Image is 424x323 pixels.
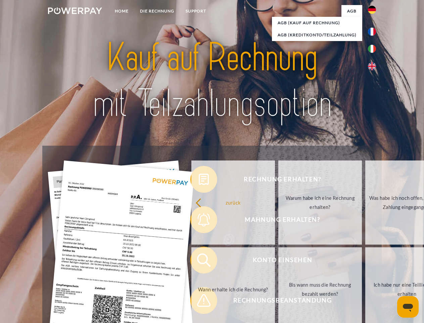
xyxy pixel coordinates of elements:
a: agb [341,5,362,17]
img: en [368,62,376,70]
div: Bis wann muss die Rechnung bezahlt werden? [282,280,358,298]
div: Wann erhalte ich die Rechnung? [195,285,271,294]
a: Home [109,5,134,17]
img: logo-powerpay-white.svg [48,7,102,14]
a: DIE RECHNUNG [134,5,180,17]
a: AGB (Kreditkonto/Teilzahlung) [272,29,362,41]
img: it [368,45,376,53]
img: title-powerpay_de.svg [64,32,360,129]
img: fr [368,28,376,36]
a: SUPPORT [180,5,212,17]
div: zurück [195,198,271,207]
div: Warum habe ich eine Rechnung erhalten? [282,193,358,212]
a: AGB (Kauf auf Rechnung) [272,17,362,29]
img: de [368,6,376,14]
iframe: Schaltfläche zum Öffnen des Messaging-Fensters [397,296,419,318]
